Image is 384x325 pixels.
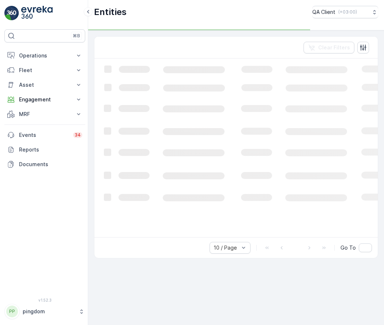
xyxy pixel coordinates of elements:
[4,92,85,107] button: Engagement
[4,298,85,302] span: v 1.52.3
[340,244,356,251] span: Go To
[4,48,85,63] button: Operations
[75,132,81,138] p: 34
[19,111,71,118] p: MRF
[318,44,350,51] p: Clear Filters
[4,157,85,172] a: Documents
[94,6,127,18] p: Entities
[19,67,71,74] p: Fleet
[312,8,335,16] p: QA Client
[23,308,75,315] p: pingdom
[4,6,19,20] img: logo
[21,6,53,20] img: logo_light-DOdMpM7g.png
[312,6,378,18] button: QA Client(+03:00)
[4,128,85,142] a: Events34
[19,161,82,168] p: Documents
[4,78,85,92] button: Asset
[4,107,85,122] button: MRF
[338,9,357,15] p: ( +03:00 )
[19,131,69,139] p: Events
[304,42,354,53] button: Clear Filters
[4,63,85,78] button: Fleet
[6,306,18,317] div: PP
[4,304,85,319] button: PPpingdom
[19,96,71,103] p: Engagement
[19,146,82,153] p: Reports
[73,33,80,39] p: ⌘B
[4,142,85,157] a: Reports
[19,81,71,89] p: Asset
[19,52,71,59] p: Operations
